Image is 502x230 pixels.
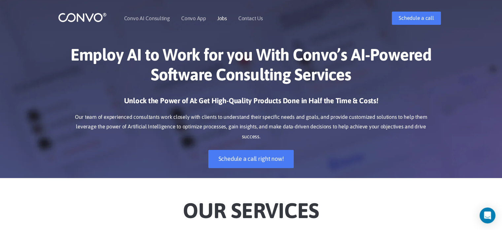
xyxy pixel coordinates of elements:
h3: Unlock the Power of AI: Get High-Quality Products Done in Half the Time & Costs! [68,96,434,111]
div: Open Intercom Messenger [480,207,495,223]
a: Convo App [181,16,206,21]
a: Jobs [217,16,227,21]
img: logo_1.png [58,12,107,23]
p: Our team of experienced consultants work closely with clients to understand their specific needs ... [68,112,434,142]
a: Contact Us [238,16,263,21]
h1: Employ AI to Work for you With Convo’s AI-Powered Software Consulting Services [68,45,434,89]
a: Schedule a call right now! [208,150,294,168]
a: Schedule a call [392,12,441,25]
h2: Our Services [68,188,434,225]
a: Convo AI Consulting [124,16,170,21]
